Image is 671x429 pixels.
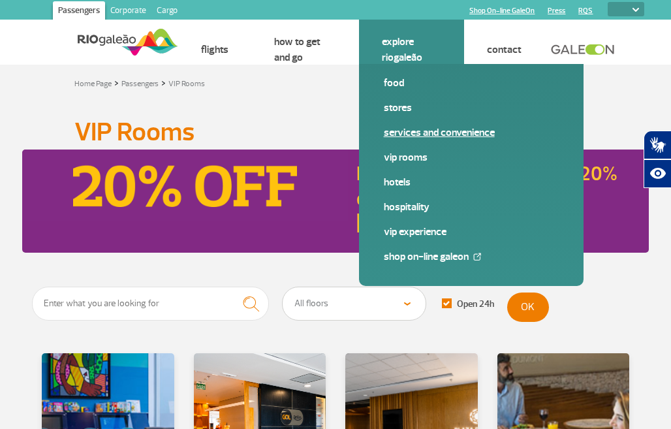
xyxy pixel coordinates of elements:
[442,298,494,310] label: Open 24h
[578,7,593,15] a: RQS
[548,7,565,15] a: Press
[384,101,559,115] a: Stores
[121,79,159,89] a: Passengers
[644,131,671,159] button: Abrir tradutor de língua de sinais.
[201,43,228,56] a: Flights
[507,293,549,322] button: OK
[53,1,105,22] a: Passengers
[22,150,348,221] img: Book your VIP room with a 20% discount through GaleON
[105,1,151,22] a: Corporate
[644,159,671,188] button: Abrir recursos assistivos.
[384,249,559,264] a: Shop On-line GaleOn
[114,75,119,90] a: >
[384,125,559,140] a: Services and Convenience
[151,1,183,22] a: Cargo
[384,76,559,90] a: Food
[161,75,166,90] a: >
[274,35,320,64] a: How to get and go
[469,7,535,15] a: Shop On-line GaleOn
[487,43,522,56] a: Contact
[644,131,671,188] div: Plugin de acessibilidade da Hand Talk.
[384,150,559,165] a: VIP Rooms
[74,121,597,143] h1: VIP Rooms
[74,79,112,89] a: Home Page
[384,200,559,214] a: Hospitality
[356,161,617,236] a: Book your VIP room with a 20% discount through [GEOGRAPHIC_DATA]
[384,225,559,239] a: VIP Experience
[473,253,481,261] img: External Link Icon
[32,287,269,321] input: Enter what you are looking for
[168,79,205,89] a: VIP Rooms
[384,175,559,189] a: Hotels
[382,35,422,64] a: Explore RIOgaleão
